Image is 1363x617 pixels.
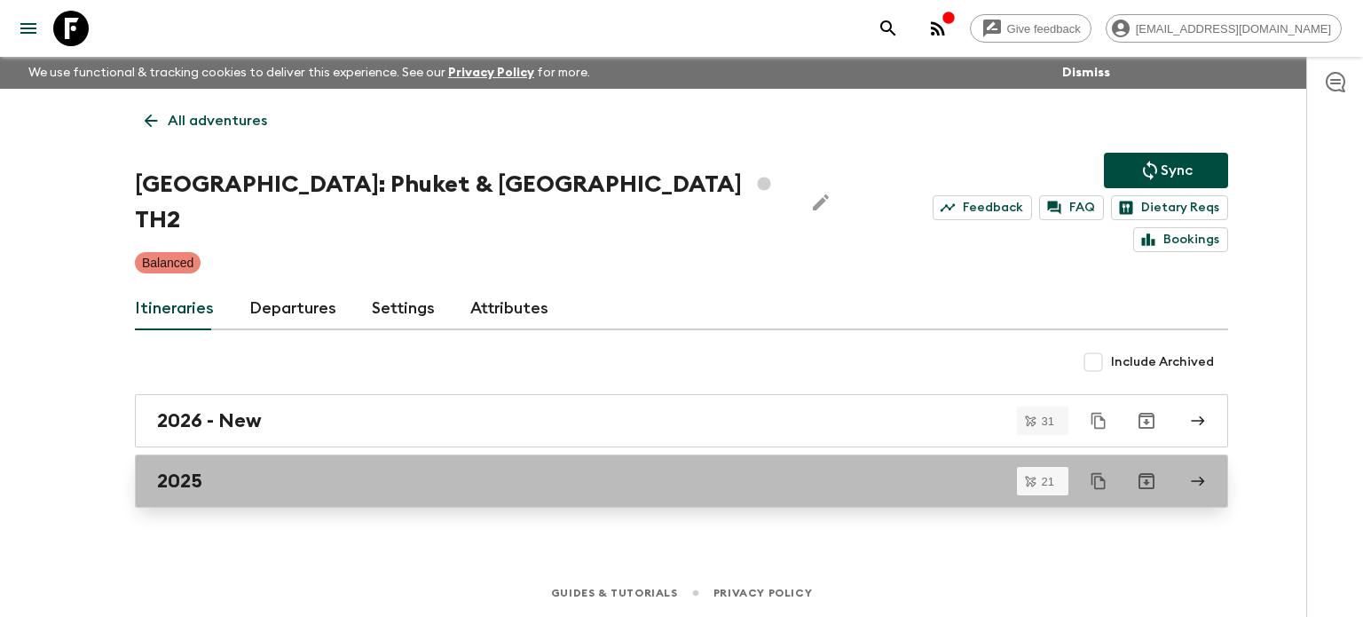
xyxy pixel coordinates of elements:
[1111,353,1214,371] span: Include Archived
[551,583,678,603] a: Guides & Tutorials
[135,394,1228,447] a: 2026 - New
[1031,476,1065,487] span: 21
[157,470,202,493] h2: 2025
[1031,415,1065,427] span: 31
[1129,403,1164,439] button: Archive
[871,11,906,46] button: search adventures
[1129,463,1164,499] button: Archive
[21,57,597,89] p: We use functional & tracking cookies to deliver this experience. See our for more.
[168,110,267,131] p: All adventures
[970,14,1091,43] a: Give feedback
[1058,60,1115,85] button: Dismiss
[157,409,262,432] h2: 2026 - New
[933,195,1032,220] a: Feedback
[1133,227,1228,252] a: Bookings
[1104,153,1228,188] button: Sync adventure departures to the booking engine
[1083,465,1115,497] button: Duplicate
[372,288,435,330] a: Settings
[1039,195,1104,220] a: FAQ
[997,22,1091,36] span: Give feedback
[249,288,336,330] a: Departures
[803,167,839,238] button: Edit Adventure Title
[470,288,548,330] a: Attributes
[142,254,193,272] p: Balanced
[1161,160,1193,181] p: Sync
[1083,405,1115,437] button: Duplicate
[1126,22,1341,36] span: [EMAIL_ADDRESS][DOMAIN_NAME]
[135,103,277,138] a: All adventures
[11,11,46,46] button: menu
[1111,195,1228,220] a: Dietary Reqs
[135,455,1228,508] a: 2025
[1106,14,1342,43] div: [EMAIL_ADDRESS][DOMAIN_NAME]
[448,67,534,79] a: Privacy Policy
[713,583,812,603] a: Privacy Policy
[135,167,789,238] h1: [GEOGRAPHIC_DATA]: Phuket & [GEOGRAPHIC_DATA] TH2
[135,288,214,330] a: Itineraries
